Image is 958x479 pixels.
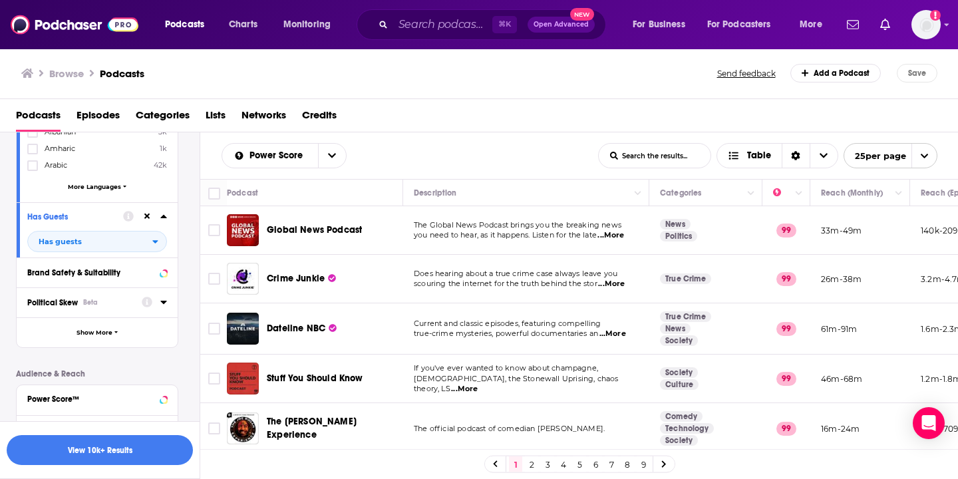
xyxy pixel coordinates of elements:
[158,127,167,136] span: 3k
[16,104,61,132] a: Podcasts
[747,151,771,160] span: Table
[267,322,337,335] a: Dateline NBC
[27,391,167,407] button: Power Score™
[208,422,220,434] span: Toggle select row
[249,151,307,160] span: Power Score
[208,373,220,385] span: Toggle select row
[154,160,167,170] span: 42k
[45,127,76,136] span: Albanian
[911,10,941,39] img: User Profile
[227,263,259,295] img: Crime Junkie
[16,369,178,379] p: Audience & Reach
[414,363,598,373] span: If you've ever wanted to know about champagne,
[557,456,570,472] a: 4
[414,220,621,230] span: The Global News Podcast brings you the breaking news
[208,273,220,285] span: Toggle select row
[267,323,325,334] span: Dateline NBC
[220,14,265,35] a: Charts
[660,323,691,334] a: News
[100,67,144,80] a: Podcasts
[800,15,822,34] span: More
[414,329,598,338] span: true-crime mysteries, powerful documentaries an
[776,272,796,285] p: 99
[660,411,703,422] a: Comedy
[267,416,357,440] span: The [PERSON_NAME] Experience
[267,272,336,285] a: Crime Junkie
[821,225,862,236] p: 33m-49m
[227,214,259,246] a: Global News Podcast
[821,185,883,201] div: Reach (Monthly)
[589,456,602,472] a: 6
[660,435,698,446] a: Society
[913,407,945,439] div: Open Intercom Messenger
[17,317,178,347] button: Show More
[27,298,78,307] span: Political Skew
[660,185,701,201] div: Categories
[45,144,75,153] span: Amharic
[790,14,839,35] button: open menu
[599,329,626,339] span: ...More
[274,14,348,35] button: open menu
[660,311,711,322] a: True Crime
[241,104,286,132] a: Networks
[206,104,226,132] a: Lists
[267,273,325,284] span: Crime Junkie
[160,144,167,153] span: 1k
[11,12,138,37] img: Podchaser - Follow, Share and Rate Podcasts
[222,151,318,160] button: open menu
[27,231,167,252] h2: filter dropdown
[156,14,222,35] button: open menu
[77,329,112,337] span: Show More
[227,412,259,444] img: The Joe Rogan Experience
[27,208,123,225] button: Has Guests
[414,424,605,433] span: The official podcast of comedian [PERSON_NAME].
[570,8,594,21] span: New
[27,183,167,190] button: More Languages
[77,104,120,132] a: Episodes
[821,323,857,335] p: 61m-91m
[227,313,259,345] img: Dateline NBC
[717,143,838,168] button: Choose View
[911,10,941,39] button: Show profile menu
[27,263,167,280] button: Brand Safety & Suitability
[451,384,478,395] span: ...More
[660,423,714,434] a: Technology
[930,10,941,21] svg: Add a profile image
[791,186,807,202] button: Column Actions
[302,104,337,132] a: Credits
[414,185,456,201] div: Description
[621,456,634,472] a: 8
[660,335,698,346] a: Society
[891,186,907,202] button: Column Actions
[414,269,617,278] span: Does hearing about a true crime case always leave you
[27,293,142,310] button: Political SkewBeta
[637,456,650,472] a: 9
[165,15,204,34] span: Podcasts
[660,273,711,284] a: True Crime
[283,15,331,34] span: Monitoring
[525,456,538,472] a: 2
[49,67,84,80] h3: Browse
[699,14,790,35] button: open menu
[83,298,98,307] div: Beta
[598,279,625,289] span: ...More
[318,144,346,168] button: open menu
[630,186,646,202] button: Column Actions
[267,224,362,236] span: Global News Podcast
[773,185,792,201] div: Power Score
[911,10,941,39] span: Logged in as jillgoldstein
[267,373,363,384] span: Stuff You Should Know
[227,363,259,395] img: Stuff You Should Know
[27,231,167,252] button: open menu
[713,68,780,79] button: Send feedback
[844,143,937,168] button: open menu
[136,104,190,132] span: Categories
